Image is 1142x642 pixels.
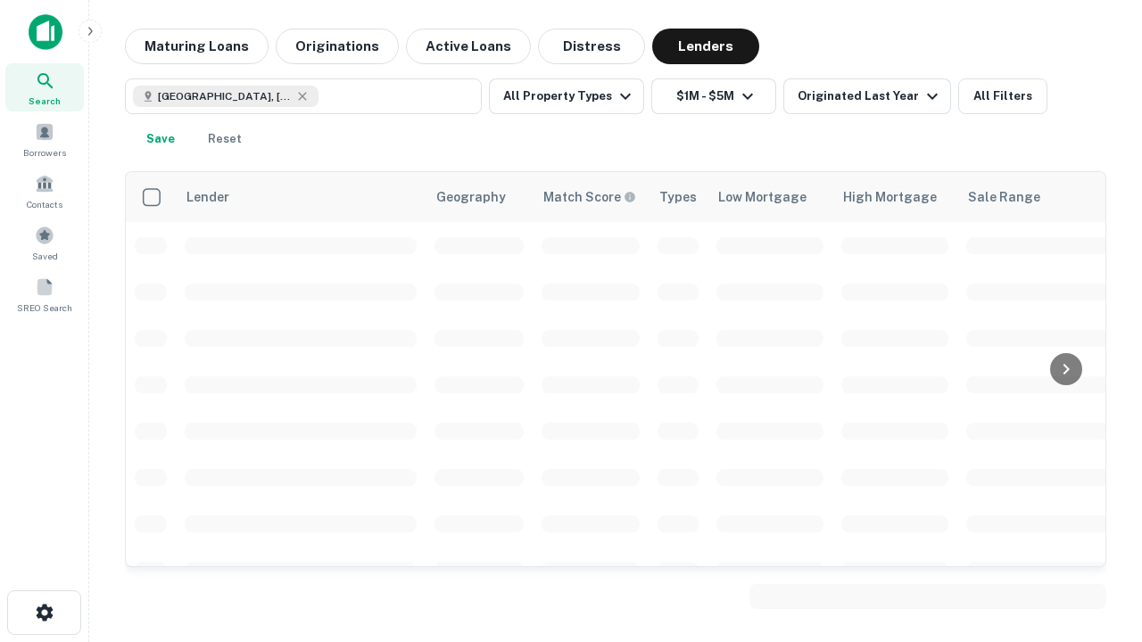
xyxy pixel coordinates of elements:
span: Search [29,94,61,108]
a: Borrowers [5,115,84,163]
a: SREO Search [5,270,84,318]
button: $1M - $5M [651,78,776,114]
th: Types [649,172,708,222]
a: Saved [5,218,84,267]
th: Capitalize uses an advanced AI algorithm to match your search with the best lender. The match sco... [533,172,649,222]
button: Save your search to get updates of matches that match your search criteria. [132,121,189,157]
span: [GEOGRAPHIC_DATA], [GEOGRAPHIC_DATA], [GEOGRAPHIC_DATA] [158,88,292,104]
button: All Property Types [489,78,644,114]
div: Capitalize uses an advanced AI algorithm to match your search with the best lender. The match sco... [543,187,636,207]
span: Borrowers [23,145,66,160]
iframe: Chat Widget [1053,499,1142,585]
div: Lender [186,186,229,208]
a: Contacts [5,167,84,215]
div: Originated Last Year [798,86,943,107]
button: All Filters [958,78,1047,114]
button: Originations [276,29,399,64]
a: Search [5,63,84,111]
button: Lenders [652,29,759,64]
div: High Mortgage [843,186,937,208]
span: Saved [32,249,58,263]
div: Sale Range [968,186,1040,208]
h6: Match Score [543,187,633,207]
th: Low Mortgage [708,172,832,222]
button: Reset [196,121,253,157]
span: Contacts [27,197,62,211]
th: Sale Range [957,172,1118,222]
div: Low Mortgage [718,186,807,208]
th: High Mortgage [832,172,957,222]
div: Geography [436,186,506,208]
button: Maturing Loans [125,29,269,64]
button: Originated Last Year [783,78,951,114]
button: [GEOGRAPHIC_DATA], [GEOGRAPHIC_DATA], [GEOGRAPHIC_DATA] [125,78,482,114]
button: Distress [538,29,645,64]
th: Lender [176,172,426,222]
span: SREO Search [17,300,72,315]
button: Active Loans [406,29,531,64]
th: Geography [426,172,533,222]
img: capitalize-icon.png [29,14,62,50]
div: Types [659,186,697,208]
